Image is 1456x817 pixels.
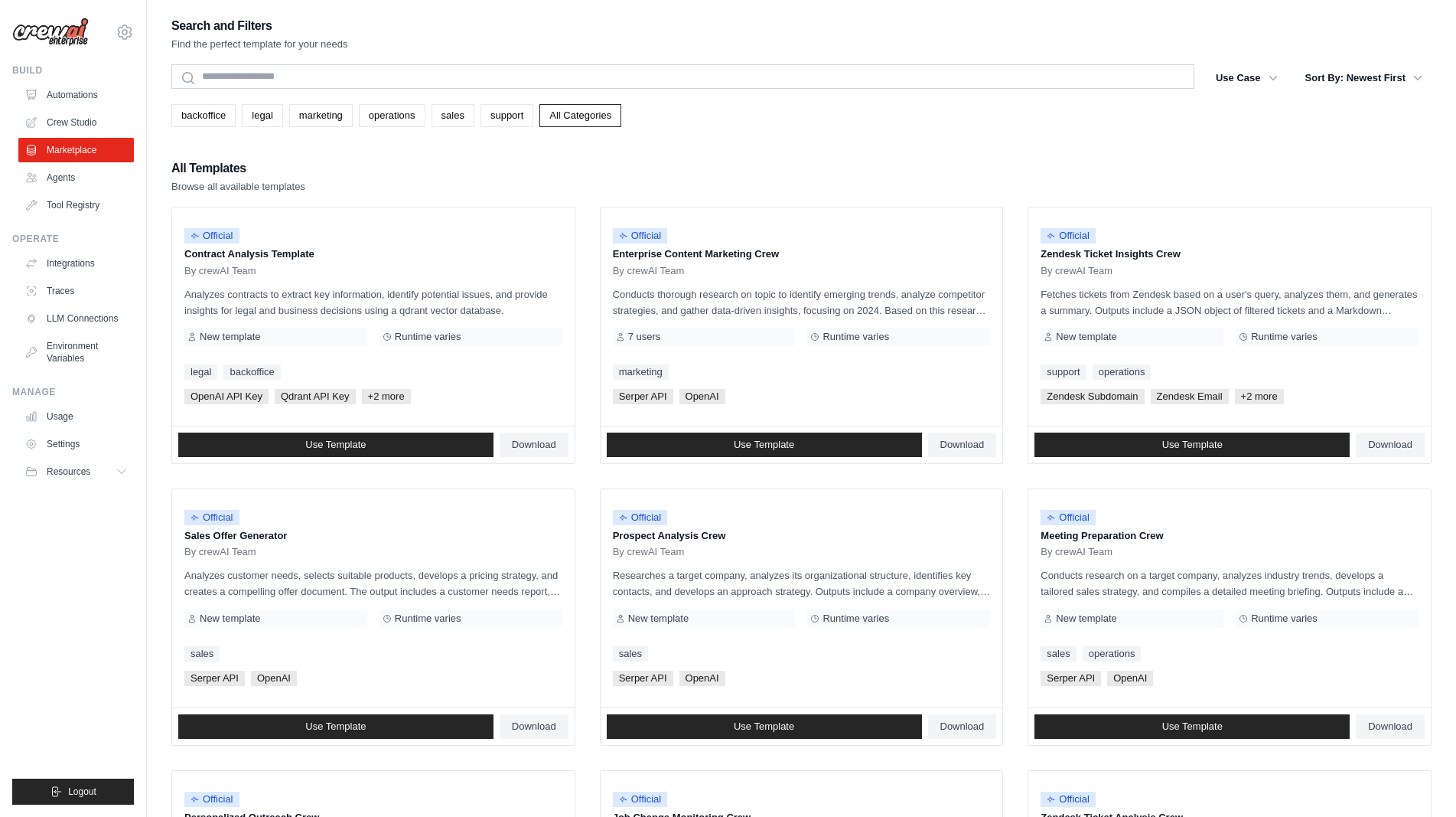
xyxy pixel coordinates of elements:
a: Settings [18,432,134,456]
span: Official [184,792,239,807]
a: legal [242,104,282,127]
span: Official [613,228,668,243]
span: 7 users [628,331,661,343]
span: Zendesk Subdomain [1041,389,1144,404]
a: Marketplace [18,138,134,162]
span: Download [1368,721,1412,733]
a: sales [613,646,648,662]
span: By crewAI Team [1041,546,1112,558]
a: sales [1041,646,1076,662]
span: OpenAI [679,389,725,404]
div: Operate [12,233,134,245]
span: Runtime varies [395,613,461,625]
span: +2 more [362,389,411,404]
span: OpenAI [1107,671,1153,686]
p: Find the perfect template for your needs [171,37,348,52]
span: Official [613,792,668,807]
a: legal [184,364,217,380]
a: Environment Variables [18,334,134,371]
span: New template [628,613,689,625]
p: Prospect Analysis Crew [613,528,991,544]
span: Zendesk Email [1151,389,1229,404]
span: Serper API [184,671,245,686]
a: Use Template [1034,433,1350,457]
p: Sales Offer Generator [184,528,562,544]
span: Use Template [305,439,366,451]
a: Use Template [1034,714,1350,739]
span: New template [1056,613,1116,625]
span: Download [512,721,556,733]
a: Tool Registry [18,193,134,217]
span: Official [1041,510,1096,525]
h2: Search and Filters [171,15,348,37]
a: support [480,104,533,127]
a: Use Template [178,433,493,457]
span: Download [1368,439,1412,451]
span: Serper API [613,671,673,686]
p: Enterprise Content Marketing Crew [613,247,991,262]
p: Zendesk Ticket Insights Crew [1041,247,1419,262]
button: Logout [12,779,134,805]
a: sales [184,646,220,662]
a: backoffice [171,104,236,127]
p: Fetches tickets from Zendesk based on a user's query, analyzes them, and generates a summary. Out... [1041,286,1419,319]
a: Download [1356,433,1425,457]
a: operations [1083,646,1142,662]
p: Conducts thorough research on topic to identify emerging trends, analyze competitor strategies, a... [613,286,991,319]
span: Serper API [613,389,673,404]
a: Crew Studio [18,110,134,135]
h2: All Templates [171,158,305,179]
span: Use Template [1162,439,1223,451]
span: Official [184,510,239,525]
span: OpenAI [679,671,725,686]
span: By crewAI Team [613,546,685,558]
span: Download [512,439,556,451]
span: Runtime varies [1251,613,1318,625]
p: Browse all available templates [171,179,305,194]
span: By crewAI Team [613,265,685,277]
span: Download [940,439,985,451]
span: Qdrant API Key [275,389,356,404]
p: Contract Analysis Template [184,247,562,262]
p: Researches a target company, analyzes its organizational structure, identifies key contacts, and ... [613,567,991,600]
button: Resources [18,459,134,484]
span: New template [200,613,260,625]
span: +2 more [1235,389,1284,404]
span: Official [184,228,239,243]
a: Agents [18,165,134,190]
a: Automations [18,83,134,107]
span: Resources [47,466,90,478]
div: Build [12,64,134,77]
a: backoffice [223,364,280,380]
a: All Categories [539,104,621,127]
button: Use Case [1207,64,1287,92]
span: Official [1041,228,1096,243]
a: Use Template [607,714,922,739]
p: Analyzes contracts to extract key information, identify potential issues, and provide insights fo... [184,286,562,319]
span: New template [200,331,260,343]
a: sales [432,104,474,127]
span: Runtime varies [822,331,889,343]
span: Serper API [1041,671,1101,686]
a: operations [359,104,425,127]
span: Official [613,510,668,525]
a: marketing [613,364,669,380]
a: Download [928,714,997,739]
a: support [1041,364,1086,380]
span: By crewAI Team [1041,265,1112,277]
span: Runtime varies [1251,331,1318,343]
a: LLM Connections [18,306,134,331]
a: Download [928,433,997,457]
span: OpenAI API Key [184,389,269,404]
a: operations [1093,364,1151,380]
span: Use Template [305,721,366,733]
a: Download [500,433,568,457]
a: Use Template [178,714,493,739]
span: Use Template [734,721,794,733]
span: By crewAI Team [184,265,256,277]
span: Official [1041,792,1096,807]
span: Runtime varies [395,331,461,343]
a: Download [1356,714,1425,739]
a: Usage [18,404,134,429]
span: Logout [68,786,96,798]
